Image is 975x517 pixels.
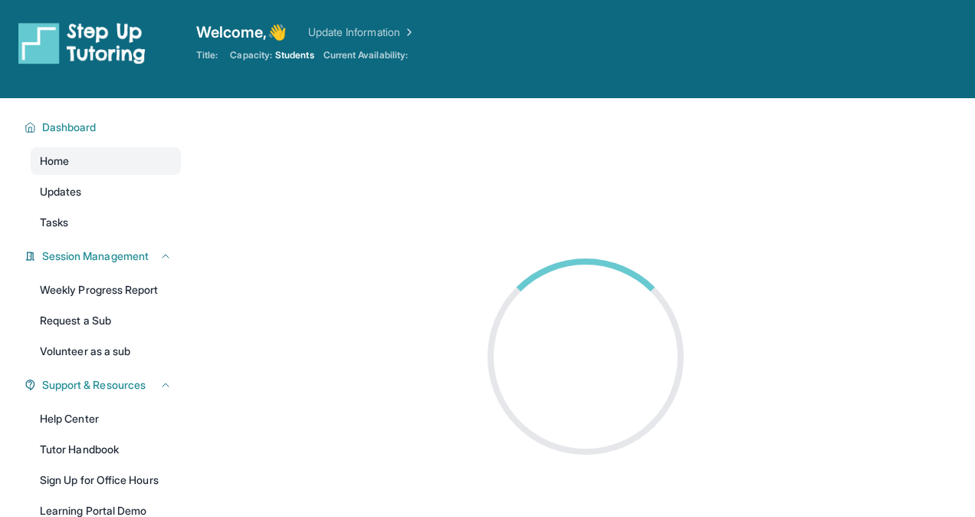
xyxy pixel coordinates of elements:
span: Tasks [40,215,68,230]
span: Support & Resources [42,377,146,393]
img: logo [18,21,146,64]
a: Update Information [308,25,415,40]
span: Title: [196,49,218,61]
a: Updates [31,178,181,206]
span: Current Availability: [323,49,408,61]
a: Tutor Handbook [31,436,181,463]
span: Students [275,49,314,61]
span: Capacity: [230,49,272,61]
span: Welcome, 👋 [196,21,287,43]
button: Dashboard [36,120,172,135]
a: Help Center [31,405,181,433]
a: Tasks [31,209,181,236]
img: Chevron Right [400,25,415,40]
a: Volunteer as a sub [31,338,181,365]
span: Updates [40,184,82,199]
span: Home [40,153,69,169]
button: Support & Resources [36,377,172,393]
button: Session Management [36,249,172,264]
a: Weekly Progress Report [31,276,181,304]
a: Request a Sub [31,307,181,334]
a: Sign Up for Office Hours [31,466,181,494]
span: Session Management [42,249,149,264]
a: Home [31,147,181,175]
span: Dashboard [42,120,97,135]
